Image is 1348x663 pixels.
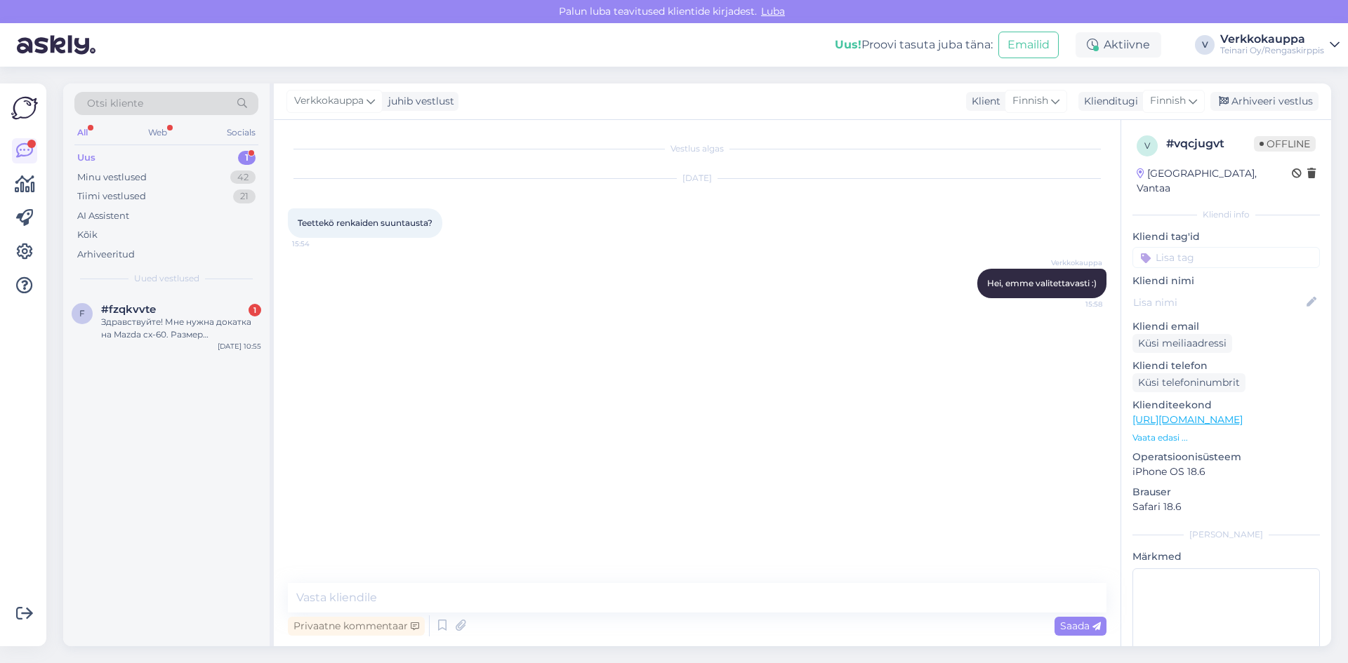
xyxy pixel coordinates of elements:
button: Emailid [998,32,1059,58]
div: [GEOGRAPHIC_DATA], Vantaa [1137,166,1292,196]
div: 21 [233,189,256,203]
img: Askly Logo [11,95,38,121]
span: Uued vestlused [134,272,199,285]
div: Verkkokauppa [1220,34,1324,45]
div: Proovi tasuta juba täna: [835,36,993,53]
div: Minu vestlused [77,170,147,185]
span: v [1144,140,1150,151]
span: Verkkokauppa [1050,257,1102,268]
div: Web [145,123,170,142]
div: Здравствуйте! Мне нужна докатка на Mazda cx-60. Размер оригинального колеса235/5020 [101,316,261,341]
div: juhib vestlust [383,94,454,109]
b: Uus! [835,38,861,51]
span: Finnish [1012,93,1048,109]
p: Kliendi telefon [1132,359,1320,373]
span: Verkkokauppa [294,93,364,109]
div: Privaatne kommentaar [288,617,425,636]
span: 15:54 [292,239,345,249]
div: Klient [966,94,1000,109]
div: Aktiivne [1076,32,1161,58]
p: Kliendi email [1132,319,1320,334]
p: Märkmed [1132,549,1320,564]
span: f [79,308,85,319]
p: iPhone OS 18.6 [1132,464,1320,479]
div: AI Assistent [77,209,129,223]
span: Otsi kliente [87,96,143,111]
div: Tiimi vestlused [77,189,146,203]
div: [DATE] 10:55 [218,341,261,351]
div: 1 [238,151,256,165]
a: [URL][DOMAIN_NAME] [1132,413,1243,426]
p: Kliendi nimi [1132,274,1320,288]
div: Teinari Oy/Rengaskirppis [1220,45,1324,56]
div: Uus [77,151,95,165]
p: Vaata edasi ... [1132,431,1320,444]
span: Saada [1060,620,1101,632]
div: Arhiveeri vestlus [1210,92,1319,111]
div: All [74,123,91,142]
span: Finnish [1150,93,1186,109]
span: 15:58 [1050,299,1102,309]
span: Hei, emme valitettavasti :) [987,278,1097,288]
div: [DATE] [288,172,1106,185]
span: Luba [757,5,789,18]
span: Offline [1254,136,1316,152]
div: Kliendi info [1132,208,1320,221]
input: Lisa nimi [1133,295,1304,310]
div: Küsi meiliaadressi [1132,334,1232,353]
p: Kliendi tag'id [1132,229,1320,244]
div: Kõik [77,228,98,242]
div: Klienditugi [1078,94,1138,109]
p: Klienditeekond [1132,398,1320,413]
span: #fzqkvvte [101,303,156,316]
div: 42 [230,170,256,185]
input: Lisa tag [1132,247,1320,268]
div: Arhiveeritud [77,248,135,262]
p: Safari 18.6 [1132,500,1320,514]
div: Socials [224,123,258,142]
div: # vqcjugvt [1166,135,1254,152]
div: Vestlus algas [288,142,1106,155]
a: VerkkokauppaTeinari Oy/Rengaskirppis [1220,34,1340,56]
p: Operatsioonisüsteem [1132,450,1320,464]
p: Brauser [1132,485,1320,500]
div: 1 [249,304,261,316]
div: V [1195,35,1215,55]
span: Teettekö renkaiden suuntausta? [298,217,432,228]
div: Küsi telefoninumbrit [1132,373,1245,392]
div: [PERSON_NAME] [1132,528,1320,541]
